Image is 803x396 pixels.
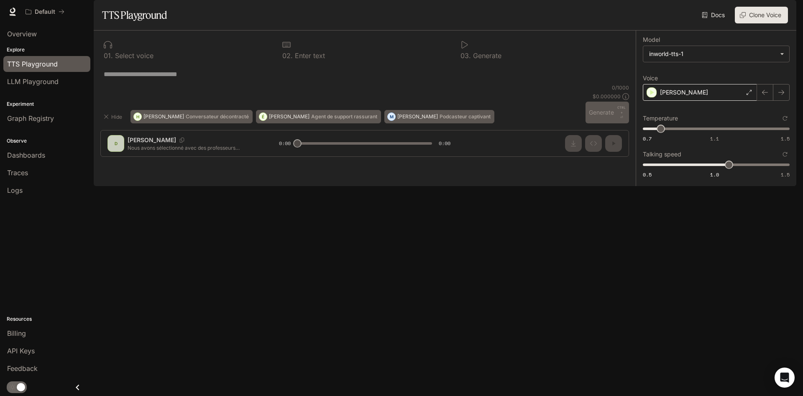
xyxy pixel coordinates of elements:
[35,8,55,15] p: Default
[643,115,678,121] p: Temperature
[440,114,491,119] p: Podcasteur captivant
[471,52,501,59] p: Generate
[780,150,790,159] button: Reset to default
[282,52,293,59] p: 0 2 .
[22,3,68,20] button: All workspaces
[643,151,681,157] p: Talking speed
[649,50,776,58] div: inworld-tts-1
[460,52,471,59] p: 0 3 .
[130,110,253,123] button: H[PERSON_NAME]Conversateur décontracté
[256,110,381,123] button: É[PERSON_NAME]Agent de support rassurant
[388,110,395,123] div: M
[186,114,249,119] p: Conversateur décontracté
[781,171,790,178] span: 1.5
[311,114,377,119] p: Agent de support rassurant
[710,135,719,142] span: 1.1
[643,37,660,43] p: Model
[612,84,629,91] p: 0 / 1000
[104,52,113,59] p: 0 1 .
[775,368,795,388] div: Open Intercom Messenger
[660,88,708,97] p: [PERSON_NAME]
[269,114,309,119] p: [PERSON_NAME]
[643,171,652,178] span: 0.5
[643,75,658,81] p: Voice
[259,110,267,123] div: É
[781,135,790,142] span: 1.5
[397,114,438,119] p: [PERSON_NAME]
[100,110,127,123] button: Hide
[735,7,788,23] button: Clone Voice
[384,110,494,123] button: M[PERSON_NAME]Podcasteur captivant
[593,93,621,100] p: $ 0.000000
[102,7,167,23] h1: TTS Playground
[134,110,141,123] div: H
[113,52,153,59] p: Select voice
[293,52,325,59] p: Enter text
[710,171,719,178] span: 1.0
[143,114,184,119] p: [PERSON_NAME]
[643,135,652,142] span: 0.7
[780,114,790,123] button: Reset to default
[700,7,728,23] a: Docs
[643,46,789,62] div: inworld-tts-1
